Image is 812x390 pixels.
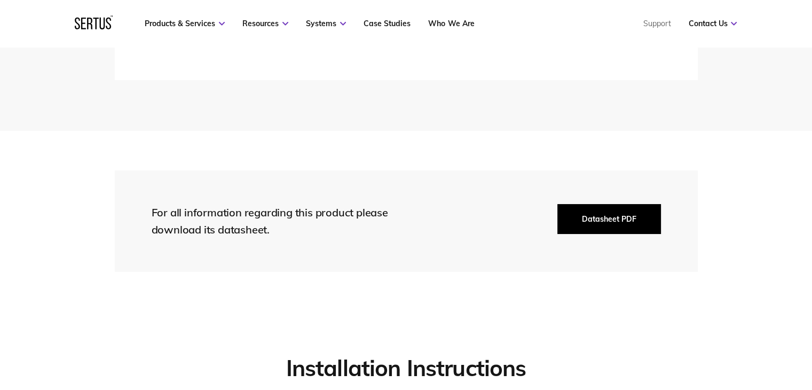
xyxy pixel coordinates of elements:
[145,19,225,28] a: Products & Services
[620,267,812,390] iframe: Chat Widget
[688,19,737,28] a: Contact Us
[306,19,346,28] a: Systems
[242,19,288,28] a: Resources
[557,204,661,234] button: Datasheet PDF
[152,204,408,238] div: For all information regarding this product please download its datasheet.
[364,19,411,28] a: Case Studies
[428,19,474,28] a: Who We Are
[643,19,671,28] a: Support
[115,354,698,383] h2: Installation Instructions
